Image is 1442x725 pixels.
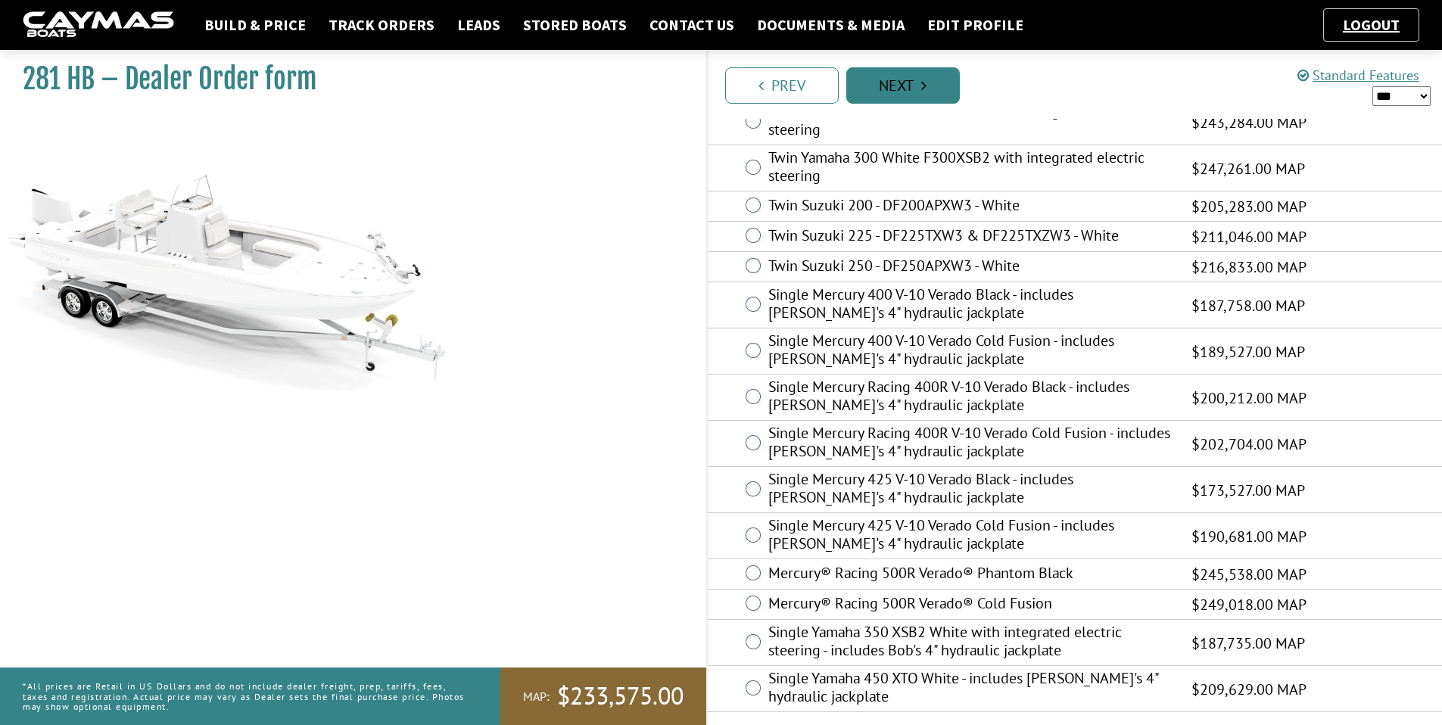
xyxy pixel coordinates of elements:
[1191,593,1307,616] span: $249,018.00 MAP
[523,689,550,705] span: MAP:
[768,424,1173,464] label: Single Mercury Racing 400R V-10 Verado Cold Fusion - includes [PERSON_NAME]'s 4" hydraulic jackplate
[768,196,1173,218] label: Twin Suzuki 200 - DF200APXW3 - White
[642,15,742,35] a: Contact Us
[768,516,1173,556] label: Single Mercury 425 V-10 Verado Cold Fusion - includes [PERSON_NAME]'s 4" hydraulic jackplate
[1191,479,1305,502] span: $173,527.00 MAP
[1297,67,1419,84] a: Standard Features
[768,257,1173,278] label: Twin Suzuki 250 - DF250APXW3 - White
[1191,341,1305,363] span: $189,527.00 MAP
[1191,632,1305,655] span: $187,735.00 MAP
[749,15,912,35] a: Documents & Media
[557,680,684,712] span: $233,575.00
[1191,563,1307,586] span: $245,538.00 MAP
[1191,525,1307,548] span: $190,681.00 MAP
[1191,387,1307,409] span: $200,212.00 MAP
[197,15,313,35] a: Build & Price
[768,669,1173,709] label: Single Yamaha 450 XTO White - includes [PERSON_NAME]'s 4" hydraulic jackplate
[1191,226,1307,248] span: $211,046.00 MAP
[23,11,174,39] img: caymas-dealer-connect-2ed40d3bc7270c1d8d7ffb4b79bf05adc795679939227970def78ec6f6c03838.gif
[1191,111,1307,134] span: $243,284.00 MAP
[768,226,1173,248] label: Twin Suzuki 225 - DF225TXW3 & DF225TXZW3 - White
[1335,15,1407,34] a: Logout
[768,623,1173,663] label: Single Yamaha 350 XSB2 White with integrated electric steering - includes Bob's 4" hydraulic jack...
[1191,294,1305,317] span: $187,758.00 MAP
[1191,256,1307,278] span: $216,833.00 MAP
[321,15,442,35] a: Track Orders
[1191,678,1307,701] span: $209,629.00 MAP
[23,674,466,719] p: *All prices are Retail in US Dollars and do not include dealer freight, prep, tariffs, fees, taxe...
[768,470,1173,510] label: Single Mercury 425 V-10 Verado Black - includes [PERSON_NAME]'s 4" hydraulic jackplate
[768,378,1173,418] label: Single Mercury Racing 400R V-10 Verado Black - includes [PERSON_NAME]'s 4" hydraulic jackplate
[768,102,1173,142] label: Twin Yamaha 250 White F250XSB2 with integrated electric steering
[23,62,668,96] h1: 281 HB – Dealer Order form
[768,148,1173,188] label: Twin Yamaha 300 White F300XSB2 with integrated electric steering
[768,285,1173,325] label: Single Mercury 400 V-10 Verado Black - includes [PERSON_NAME]'s 4" hydraulic jackplate
[1191,157,1305,180] span: $247,261.00 MAP
[920,15,1031,35] a: Edit Profile
[768,594,1173,616] label: Mercury® Racing 500R Verado® Cold Fusion
[1191,433,1307,456] span: $202,704.00 MAP
[768,564,1173,586] label: Mercury® Racing 500R Verado® Phantom Black
[725,67,839,104] a: Prev
[768,331,1173,372] label: Single Mercury 400 V-10 Verado Cold Fusion - includes [PERSON_NAME]'s 4" hydraulic jackplate
[1191,195,1307,218] span: $205,283.00 MAP
[846,67,960,104] a: Next
[450,15,508,35] a: Leads
[500,667,706,725] a: MAP:$233,575.00
[515,15,634,35] a: Stored Boats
